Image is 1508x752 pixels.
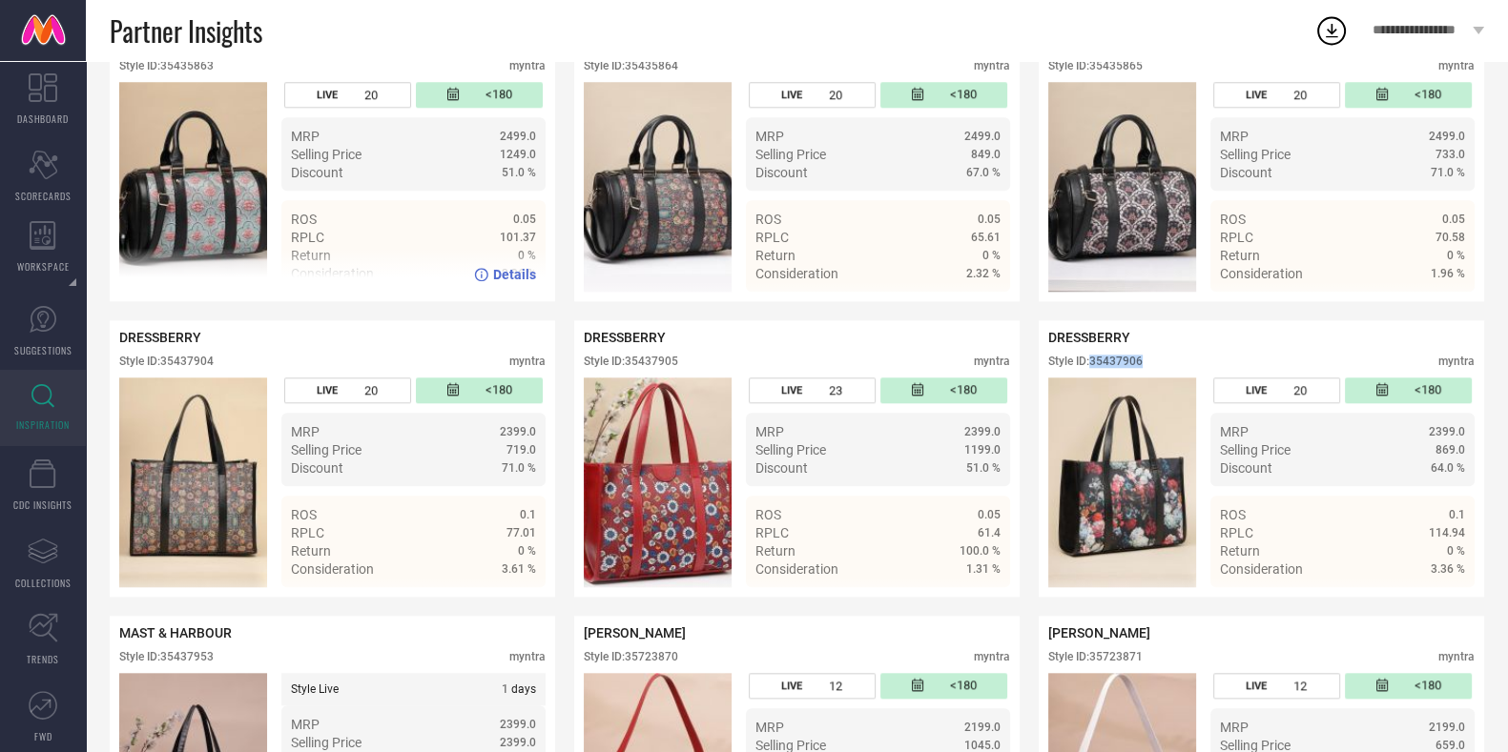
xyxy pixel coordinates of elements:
span: Return [755,543,795,559]
span: Selling Price [755,442,826,457]
img: Style preview image [584,82,732,292]
span: Details [1422,596,1465,611]
div: Click to view image [1048,377,1196,587]
div: Style ID: 35435864 [584,59,678,72]
span: Consideration [755,561,838,577]
span: Discount [291,460,343,476]
span: SUGGESTIONS [14,343,72,357]
div: Click to view image [1048,82,1196,292]
span: 20 [1293,88,1307,102]
span: LIVE [317,89,338,101]
span: <180 [485,382,512,398]
span: days [502,682,536,696]
div: Number of days the style has been live on the platform [284,82,411,108]
span: MRP [1220,424,1249,439]
span: Discount [755,165,808,180]
span: Details [493,267,536,282]
span: 71.0 % [502,461,536,475]
span: WORKSPACE [17,259,70,274]
span: Return [1220,543,1260,559]
span: Details [1422,300,1465,315]
span: 0.05 [978,213,1001,226]
span: 70.58 [1436,231,1465,244]
span: 20 [364,383,378,397]
span: 2399.0 [500,425,536,438]
span: 20 [364,88,378,102]
span: [PERSON_NAME] [1048,625,1150,640]
span: <180 [485,87,512,103]
span: MRP [291,717,320,732]
span: <180 [950,382,977,398]
span: LIVE [1246,384,1267,396]
span: Selling Price [291,147,362,162]
div: Click to view image [119,82,267,292]
span: 1 [502,682,508,696]
span: RPLC [291,525,324,540]
span: 64.0 % [1431,461,1465,475]
span: DRESSBERRY [119,330,201,345]
span: 2399.0 [500,718,536,731]
div: myntra [1438,355,1475,368]
span: 23 [829,383,842,397]
span: LIVE [781,89,802,101]
span: 2199.0 [964,721,1001,734]
span: ROS [755,212,781,227]
div: Open download list [1314,13,1349,48]
div: Number of days since the style was first listed on the platform [1345,673,1472,699]
span: Discount [291,165,343,180]
span: 719.0 [506,443,536,457]
div: Number of days the style has been live on the platform [749,377,876,403]
div: myntra [974,650,1010,663]
div: Style ID: 35437953 [119,650,214,663]
span: Details [958,300,1001,315]
div: Style ID: 35723871 [1048,650,1143,663]
div: myntra [509,650,546,663]
span: 0 % [1447,544,1465,558]
span: 51.0 % [502,166,536,179]
span: 0 % [1447,249,1465,262]
span: ROS [291,212,317,227]
span: 20 [829,88,842,102]
span: MRP [291,129,320,144]
span: 2499.0 [500,130,536,143]
div: Number of days since the style was first listed on the platform [1345,377,1472,403]
div: Style ID: 35435863 [119,59,214,72]
span: 2199.0 [1429,721,1465,734]
img: Style preview image [119,82,267,292]
span: 3.36 % [1431,562,1465,576]
span: 12 [1293,679,1307,693]
span: [PERSON_NAME] [584,625,686,640]
span: 0.1 [1449,508,1465,521]
span: Details [493,596,536,611]
a: Details [474,267,536,282]
span: Discount [1220,165,1272,180]
span: MRP [291,424,320,439]
span: 0 % [518,544,536,558]
div: Click to view image [119,377,267,587]
div: Number of days since the style was first listed on the platform [416,377,543,403]
span: 67.0 % [966,166,1001,179]
div: Click to view image [584,377,732,587]
span: Return [1220,248,1260,263]
span: 100.0 % [960,544,1001,558]
span: Discount [1220,460,1272,476]
div: myntra [1438,59,1475,72]
div: Click to view image [584,82,732,292]
div: myntra [974,355,1010,368]
span: MRP [1220,720,1249,735]
span: 2399.0 [500,736,536,749]
span: 2399.0 [964,425,1001,438]
img: Style preview image [1048,82,1196,292]
span: 65.61 [971,231,1001,244]
div: myntra [974,59,1010,72]
span: LIVE [317,384,338,396]
span: TRENDS [27,652,59,666]
div: Style ID: 35723870 [584,650,678,663]
span: MRP [755,424,784,439]
div: Number of days since the style was first listed on the platform [1345,82,1472,108]
span: Return [291,543,331,559]
span: DASHBOARD [17,112,69,126]
div: Number of days the style has been live on the platform [1213,673,1340,699]
span: Selling Price [1220,442,1291,457]
span: 1249.0 [500,148,536,161]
